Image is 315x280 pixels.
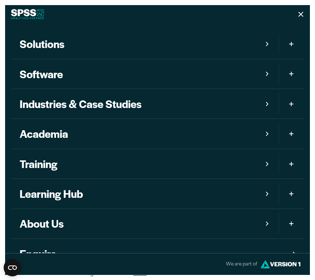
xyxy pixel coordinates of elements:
img: SPSS White Logo [11,9,44,19]
a: Industries & Case Studies [11,89,278,119]
a: Academia [11,119,278,148]
button: Open CMP widget [4,259,21,276]
a: Software [11,59,278,89]
nav: Mobile version of site main menu [5,23,310,274]
a: Enquire [11,239,304,268]
a: About Us [11,209,278,239]
a: Training [11,149,278,179]
a: Learning Hub [11,179,278,208]
a: Solutions [11,29,278,59]
img: Version1 White Logo [259,257,302,271]
span: We are part of [226,259,259,270]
